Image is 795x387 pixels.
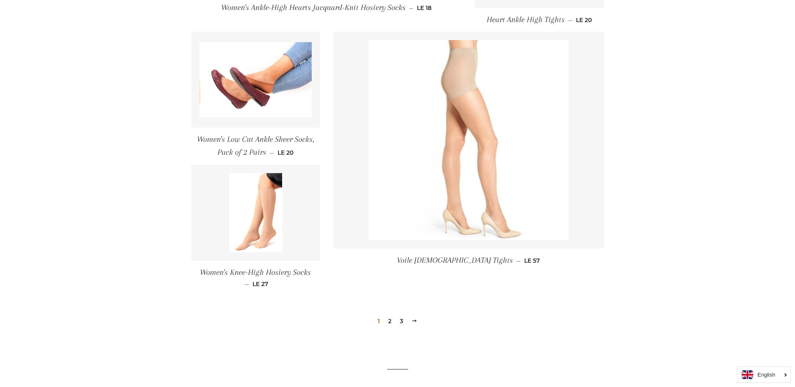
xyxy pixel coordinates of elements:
a: Women's Knee-High Hosiery Socks — LE 27 [191,261,321,295]
span: Women's Knee-High Hosiery Socks [200,268,311,277]
span: 1 [374,315,383,327]
span: — [568,16,573,24]
span: LE 20 [278,149,293,156]
span: LE 18 [417,4,432,12]
a: Heart Ankle High Tights — LE 20 [474,8,604,32]
i: English [757,372,775,377]
span: — [270,149,274,156]
span: Voile [DEMOGRAPHIC_DATA] Tights [397,256,513,265]
span: Women's Ankle-High Hearts Jacquard-Knit Hosiery Socks [221,3,406,12]
a: English [742,370,786,379]
span: — [245,280,249,288]
span: — [516,257,521,264]
a: Women's Low Cut Ankle Sheer Socks, Pack of 2 Pairs — LE 20 [191,128,321,165]
a: 3 [396,315,406,327]
span: Women's Low Cut Ankle Sheer Socks, Pack of 2 Pairs [197,135,314,157]
a: 2 [385,315,395,327]
span: LE 20 [576,16,592,24]
span: — [409,4,414,12]
span: LE 57 [524,257,540,264]
span: Heart Ankle High Tights [487,15,565,24]
a: Voile [DEMOGRAPHIC_DATA] Tights — LE 57 [333,249,604,272]
span: LE 27 [252,280,268,288]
